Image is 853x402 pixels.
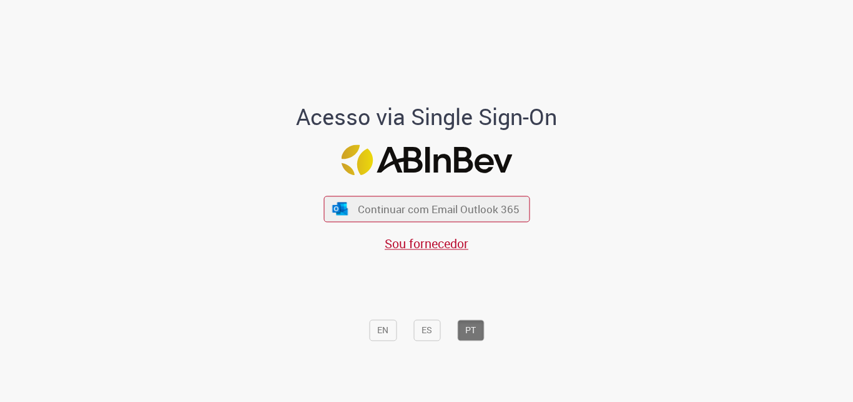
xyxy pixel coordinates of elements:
button: PT [457,320,484,341]
img: ícone Azure/Microsoft 360 [332,202,349,215]
h1: Acesso via Single Sign-On [254,104,600,129]
a: Sou fornecedor [385,235,468,252]
span: Continuar com Email Outlook 365 [358,202,520,216]
button: EN [369,320,397,341]
img: Logo ABInBev [341,144,512,175]
button: ícone Azure/Microsoft 360 Continuar com Email Outlook 365 [323,196,530,222]
button: ES [413,320,440,341]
